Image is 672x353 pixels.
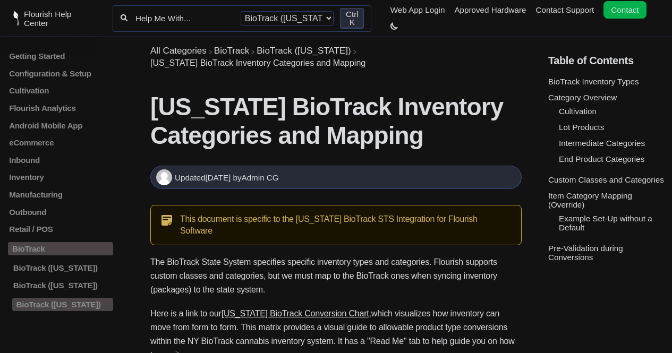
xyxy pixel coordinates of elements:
[8,242,113,255] a: BioTrack
[205,173,231,182] time: [DATE]
[8,120,113,130] a: Android Mobile App
[548,37,664,311] section: Table of Contents
[8,173,113,182] a: Inventory
[8,281,113,290] a: BioTrack ([US_STATE])
[175,173,233,182] span: Updated
[601,3,649,18] li: Contact desktop
[257,46,351,56] a: BioTrack (New York)
[8,68,113,78] a: Configuration & Setup
[350,18,355,27] kbd: K
[134,13,234,23] input: Help Me With...
[8,207,113,216] a: Outbound
[559,154,644,163] a: End Product Categories
[150,46,207,56] a: Breadcrumb link to All Categories
[150,92,522,150] h1: [US_STATE] BioTrack Inventory Categories and Mapping
[222,309,369,318] a: [US_STATE] BioTrack Conversion Chart
[8,225,113,234] a: Retail / POS
[12,263,113,272] p: BioTrack ([US_STATE])
[548,93,617,102] a: Category Overview
[8,190,113,199] a: Manufacturing
[214,46,249,56] a: BioTrack
[454,5,526,14] a: Approved Hardware navigation item
[548,191,632,209] a: Item Category Mapping (Override)
[346,10,359,19] kbd: Ctrl
[150,255,522,297] p: The BioTrack State System specifies specific inventory types and categories. Flourish supports cu...
[233,173,278,182] span: by
[548,175,664,184] a: Custom Classes and Categories
[214,46,249,56] span: ​BioTrack
[559,214,652,232] a: Example Set-Up without a Default
[150,205,522,245] div: This document is specific to the [US_STATE] BioTrack STS Integration for Flourish Software
[150,58,365,67] span: [US_STATE] BioTrack Inventory Categories and Mapping
[603,1,646,19] a: Contact
[559,139,645,148] a: Intermediate Categories
[13,10,97,28] a: Flourish Help Center
[8,263,113,272] a: BioTrack ([US_STATE])
[12,281,113,290] p: BioTrack ([US_STATE])
[242,173,279,182] span: Admin CG
[156,169,172,185] img: Admin CG
[8,104,113,113] a: Flourish Analytics
[559,107,597,116] a: Cultivation
[390,22,398,31] a: Switch dark mode setting
[8,138,113,147] a: eCommerce
[390,5,445,14] a: Web App Login navigation item
[8,298,113,311] a: BioTrack ([US_STATE])
[548,55,664,67] h5: Table of Contents
[13,11,19,25] img: Flourish Help Center Logo
[8,86,113,95] a: Cultivation
[257,46,351,56] span: ​BioTrack ([US_STATE])
[369,309,371,318] u: ,
[150,46,207,56] span: All Categories
[8,51,113,61] a: Getting Started
[548,77,639,86] a: BioTrack Inventory Types
[24,10,97,28] span: Flourish Help Center
[559,123,604,132] a: Lot Products
[536,5,594,14] a: Contact Support navigation item
[8,156,113,165] a: Inbound
[12,298,113,311] p: BioTrack ([US_STATE])
[548,244,623,262] a: Pre-Validation during Conversions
